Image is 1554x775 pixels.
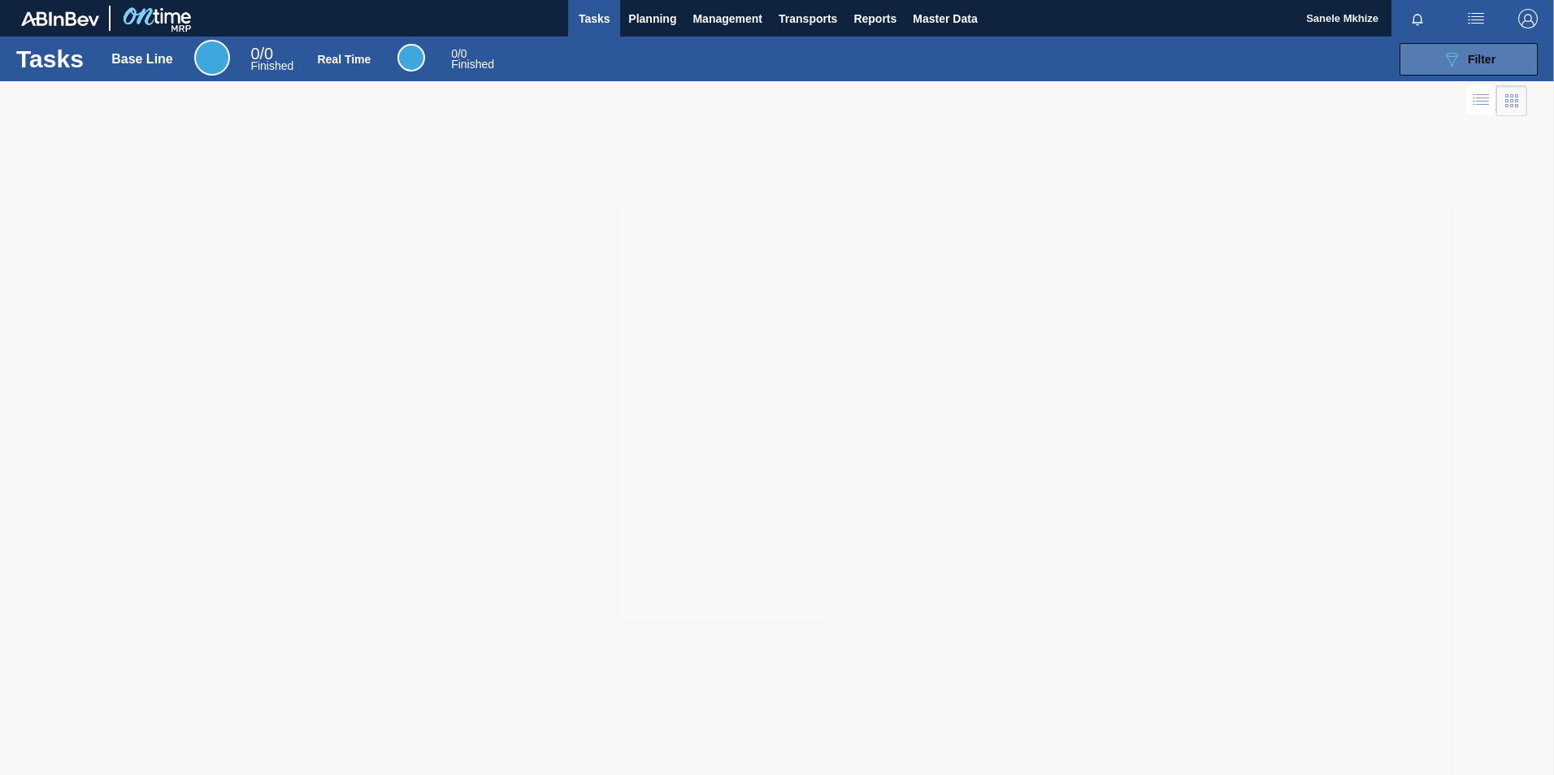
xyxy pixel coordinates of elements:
span: Management [692,9,762,28]
button: Filter [1400,43,1538,76]
div: Real Time [451,49,494,70]
span: Reports [853,9,896,28]
span: 0 [250,45,259,63]
span: Filter [1468,53,1495,66]
div: Base Line [111,52,173,67]
span: Transports [779,9,837,28]
img: userActions [1466,9,1486,28]
img: TNhmsLtSVTkK8tSr43FrP2fwEKptu5GPRR3wAAAABJRU5ErkJggg== [21,11,99,26]
div: Base Line [250,47,293,71]
img: Logout [1518,9,1538,28]
button: Notifications [1391,7,1443,30]
span: / 0 [250,45,273,63]
span: / 0 [451,47,467,60]
div: Base Line [194,40,230,76]
h1: Tasks [16,50,88,68]
div: Real Time [397,44,425,71]
span: Finished [451,58,494,71]
div: Real Time [317,53,371,66]
span: Planning [628,9,676,28]
span: Tasks [576,9,612,28]
span: 0 [451,47,458,60]
span: Master Data [913,9,977,28]
span: Finished [250,59,293,72]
